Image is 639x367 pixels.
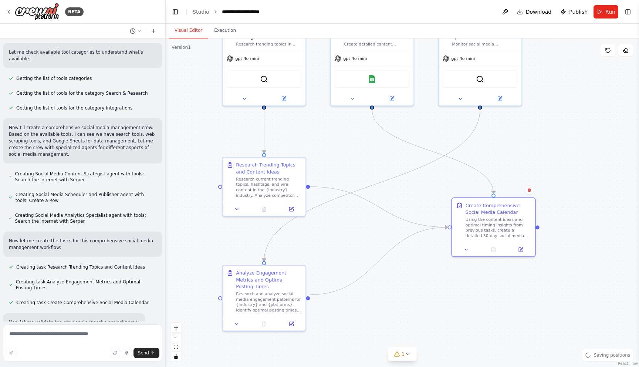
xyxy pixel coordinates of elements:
div: Create detailed content calendars, schedule posts across multiple social media platforms ({platfo... [344,41,409,47]
p: Now let me validate the crew and suggest a project name: [9,319,139,326]
button: Execution [208,23,242,38]
span: Creating Social Media Analytics Specialist agent with tools: Search the internet with Serper [15,212,156,224]
span: Send [138,350,149,356]
button: Publish [557,5,591,18]
div: Create Comprehensive Social Media CalendarUsing the content ideas and optimal timing insights fro... [452,197,536,257]
button: No output available [250,205,278,213]
div: React Flow controls [171,323,181,361]
span: Getting the list of tools for the category Search & Research [16,90,148,96]
button: Open in side panel [265,95,303,103]
g: Edge from 141f95ca-cac0-47fb-9fa9-5efd436d1a34 to 95c5b90e-7445-422f-b00c-647783f788bc [310,183,447,231]
button: Send [133,348,159,358]
img: SerperDevTool [476,75,484,83]
g: Edge from e66d4ee6-fd4b-4fbf-aa43-a157445bcdeb to d1868563-4e80-41f1-a048-bec61409518a [261,110,483,261]
span: Getting the list of tools for the category Integrations [16,105,133,111]
button: Click to speak your automation idea [122,348,132,358]
button: 1 [388,347,417,361]
button: Open in side panel [481,95,519,103]
button: toggle interactivity [171,352,181,361]
span: Creating Social Media Scheduler and Publisher agent with tools: Create a Row [16,192,156,203]
button: Visual Editor [169,23,208,38]
g: Edge from a0184c39-da8c-46f3-a244-4c686accbec7 to 141f95ca-cac0-47fb-9fa9-5efd436d1a34 [261,110,267,153]
span: gpt-4o-mini [236,56,259,61]
span: gpt-4o-mini [344,56,367,61]
div: Social Media Analytics Specialist [452,27,517,40]
button: Improve this prompt [6,348,16,358]
button: Show right sidebar [623,7,633,17]
div: Analyze Engagement Metrics and Optimal Posting Times [236,270,301,290]
button: Run [594,5,618,18]
img: Google Sheets [368,75,376,83]
div: Using the content ideas and optimal timing insights from previous tasks, create a detailed 30-day... [466,217,531,238]
button: Open in side panel [509,246,532,254]
button: Delete node [525,185,534,195]
span: Creating task Create Comprehensive Social Media Calendar [16,300,149,306]
img: SerperDevTool [260,75,268,83]
button: Download [514,5,555,18]
span: Creating task Research Trending Topics and Content Ideas [16,264,145,270]
div: Monitor social media performance metrics, analyze engagement data from {platforms}, identify opti... [452,41,517,47]
span: Creating task Analyze Engagement Metrics and Optimal Posting Times [16,279,156,291]
div: Research Trending Topics and Content Ideas [236,162,301,175]
div: Research current trending topics, hashtags, and viral content in the {industry} industry. Analyze... [236,176,301,198]
div: Research trending topics in {industry}, analyze competitor content strategies, and generate creat... [236,41,301,47]
div: Social Media Scheduler and PublisherCreate detailed content calendars, schedule posts across mult... [330,22,414,106]
a: Studio [193,9,209,15]
span: gpt-4o-mini [452,56,475,61]
button: zoom in [171,323,181,333]
p: Now let me create the tasks for this comprehensive social media management workflow: [9,238,156,251]
a: React Flow attribution [618,361,638,366]
div: Research and analyze social media engagement patterns for {industry} and {platforms}. Identify op... [236,291,301,313]
button: Hide left sidebar [170,7,180,17]
g: Edge from a9cc8c12-4480-4f8b-b9a0-1a90176feb35 to 95c5b90e-7445-422f-b00c-647783f788bc [369,110,497,193]
span: Publish [569,8,588,16]
span: 1 [402,350,405,358]
button: Start a new chat [148,27,159,36]
button: fit view [171,342,181,352]
span: Creating Social Media Content Strategist agent with tools: Search the internet with Serper [15,171,156,183]
button: Open in side panel [280,320,303,328]
button: Switch to previous chat [127,27,145,36]
p: Now I'll create a comprehensive social media management crew. Based on the available tools, I can... [9,124,156,158]
div: Create Comprehensive Social Media Calendar [466,202,531,216]
div: Version 1 [172,44,191,50]
span: Run [605,8,615,16]
span: Saving positions [594,352,630,358]
div: Analyze Engagement Metrics and Optimal Posting TimesResearch and analyze social media engagement ... [222,265,306,331]
div: Research Trending Topics and Content IdeasResearch current trending topics, hashtags, and viral c... [222,157,306,217]
div: Social Media Analytics SpecialistMonitor social media performance metrics, analyze engagement dat... [438,22,522,106]
div: Social Media Content Strategist [236,27,301,40]
div: Social Media Content StrategistResearch trending topics in {industry}, analyze competitor content... [222,22,306,106]
p: Let me check available tool categories to understand what's available: [9,49,156,62]
button: Open in side panel [373,95,411,103]
span: Download [526,8,552,16]
button: zoom out [171,333,181,342]
div: Social Media Scheduler and Publisher [344,27,409,40]
div: BETA [65,7,84,16]
img: Logo [15,3,59,20]
g: Edge from d1868563-4e80-41f1-a048-bec61409518a to 95c5b90e-7445-422f-b00c-647783f788bc [310,224,447,298]
button: Upload files [110,348,120,358]
button: No output available [479,246,508,254]
button: No output available [250,320,278,328]
span: Getting the list of tools categories [16,75,92,81]
button: Open in side panel [280,205,303,213]
nav: breadcrumb [193,8,273,16]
